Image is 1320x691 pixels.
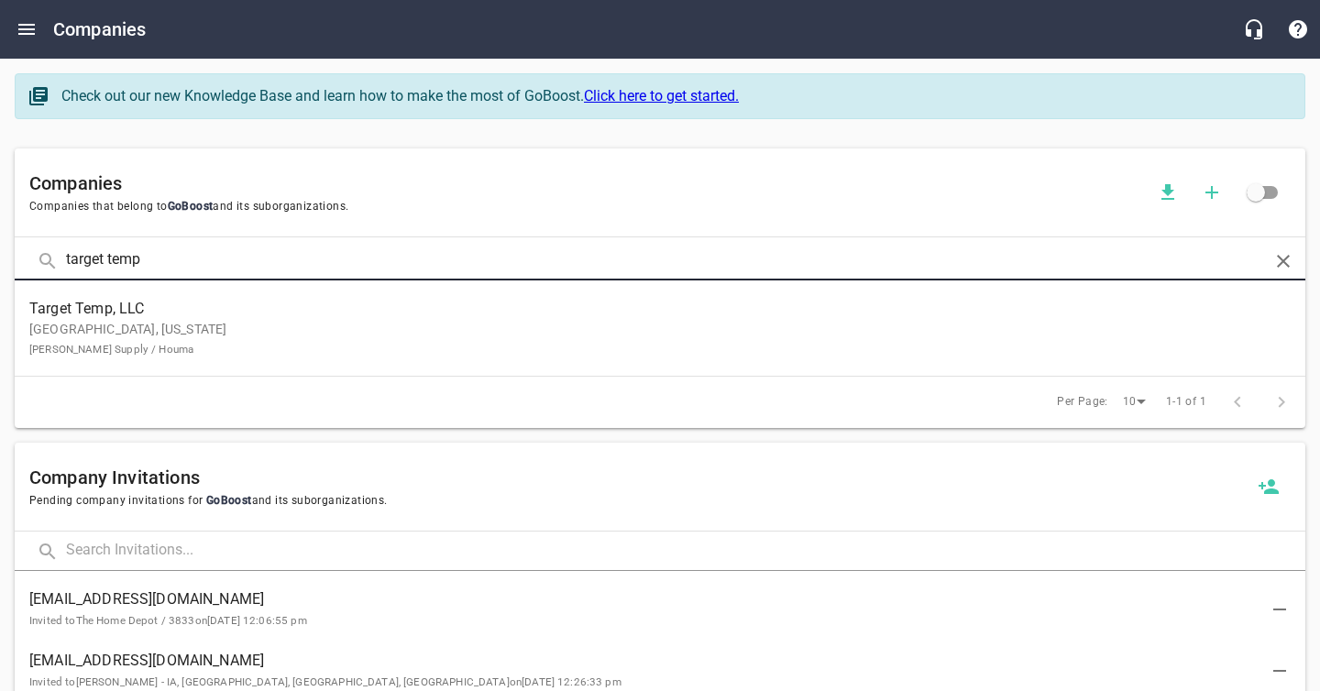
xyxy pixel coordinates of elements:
span: Click to view all companies [1234,170,1278,214]
input: Search Invitations... [66,532,1305,571]
span: 1-1 of 1 [1166,393,1206,411]
button: Add a new company [1190,170,1234,214]
span: Companies that belong to and its suborganizations. [29,198,1146,216]
button: Invite a new company [1247,465,1291,509]
small: Invited to [PERSON_NAME] - IA, [GEOGRAPHIC_DATA], [GEOGRAPHIC_DATA], [GEOGRAPHIC_DATA] on [DATE] ... [29,675,621,688]
span: [EMAIL_ADDRESS][DOMAIN_NAME] [29,650,1261,672]
button: Support Portal [1276,7,1320,51]
button: Live Chat [1232,7,1276,51]
input: Search Companies... [66,241,1254,280]
span: Target Temp, LLC [29,298,1261,320]
span: GoBoost [203,494,251,507]
a: Target Temp, LLC[GEOGRAPHIC_DATA], [US_STATE][PERSON_NAME] Supply / Houma [15,288,1305,368]
button: Download companies [1146,170,1190,214]
a: Click here to get started. [584,87,739,104]
h6: Companies [53,15,146,44]
small: [PERSON_NAME] Supply / Houma [29,343,193,356]
button: Delete Invitation [1258,587,1302,631]
span: Pending company invitations for and its suborganizations. [29,492,1247,510]
span: GoBoost [168,200,214,213]
span: Per Page: [1057,393,1108,411]
div: Check out our new Knowledge Base and learn how to make the most of GoBoost. [61,85,1286,107]
span: [EMAIL_ADDRESS][DOMAIN_NAME] [29,588,1261,610]
small: Invited to The Home Depot / 3833 on [DATE] 12:06:55 pm [29,614,307,627]
button: Open drawer [5,7,49,51]
h6: Companies [29,169,1146,198]
h6: Company Invitations [29,463,1247,492]
div: 10 [1116,389,1152,414]
p: [GEOGRAPHIC_DATA], [US_STATE] [29,320,1261,358]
